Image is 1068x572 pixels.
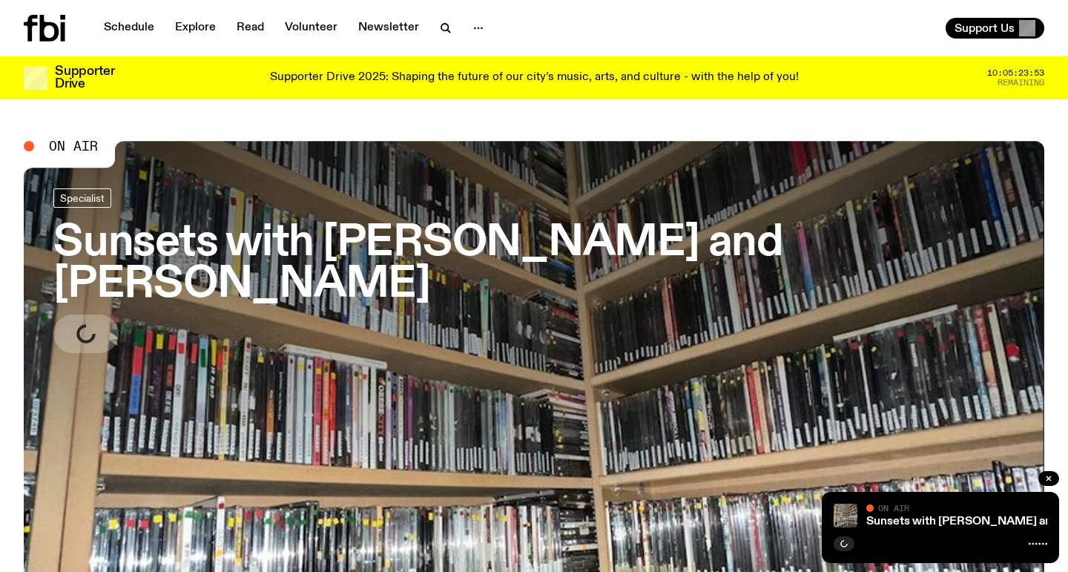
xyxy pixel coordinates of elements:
a: Explore [166,18,225,39]
p: Supporter Drive 2025: Shaping the future of our city’s music, arts, and culture - with the help o... [270,71,799,85]
a: Newsletter [349,18,428,39]
span: 10:05:23:53 [987,69,1044,77]
button: Support Us [946,18,1044,39]
h3: Supporter Drive [55,65,114,91]
span: Specialist [60,192,105,203]
a: Schedule [95,18,163,39]
a: Volunteer [276,18,346,39]
h3: Sunsets with [PERSON_NAME] and [PERSON_NAME] [53,223,1015,306]
span: On Air [49,139,98,153]
a: Sunsets with [PERSON_NAME] and [PERSON_NAME] [53,188,1015,353]
img: A corner shot of the fbi music library [834,504,857,527]
span: On Air [878,503,909,513]
a: Read [228,18,273,39]
a: Specialist [53,188,111,208]
span: Remaining [998,79,1044,87]
span: Support Us [955,22,1015,35]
